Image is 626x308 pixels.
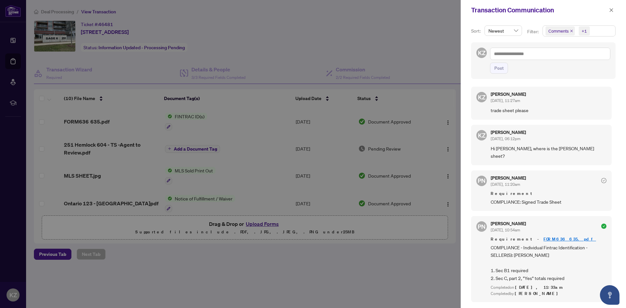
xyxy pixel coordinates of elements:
span: Newest [488,26,518,36]
span: [DATE], 11:33am [515,285,564,290]
span: Comments [545,26,575,36]
div: Transaction Communication [471,5,607,15]
a: FORM636 635.pdf [544,236,596,242]
div: Completed by [491,291,606,297]
p: Filter: [527,28,540,35]
span: check-circle [601,178,606,183]
span: [PERSON_NAME] [515,291,561,296]
span: close [609,8,614,12]
button: Post [490,63,508,74]
span: KZ [478,93,485,102]
span: PN [478,222,485,231]
div: +1 [582,28,587,34]
h5: [PERSON_NAME] [491,130,526,135]
span: Requirement [491,190,606,197]
span: [DATE], 11:27am [491,98,520,103]
span: Hi [PERSON_NAME], where is the [PERSON_NAME] sheet? [491,145,606,160]
div: Completed on [491,285,606,291]
span: [DATE], 10:54am [491,227,520,232]
span: KZ [478,48,485,57]
span: close [570,29,573,33]
span: [DATE], 11:20am [491,182,520,187]
h5: [PERSON_NAME] [491,176,526,180]
span: COMPLIANCE - Individual Fintrac Identification - SELLER(S): [PERSON_NAME] 1. Sec B1 required 2. S... [491,244,606,282]
h5: [PERSON_NAME] [491,221,526,226]
span: [DATE], 06:12pm [491,136,520,141]
span: KZ [478,131,485,140]
h5: [PERSON_NAME] [491,92,526,96]
button: Open asap [600,285,619,305]
span: Comments [548,28,569,34]
p: Sort: [471,27,482,35]
span: trade sheet please [491,107,606,114]
span: COMPLIANCE: Signed Trade Sheet [491,198,606,206]
span: PN [478,176,485,185]
span: check-circle [601,224,606,229]
span: Requirement - [491,236,606,242]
